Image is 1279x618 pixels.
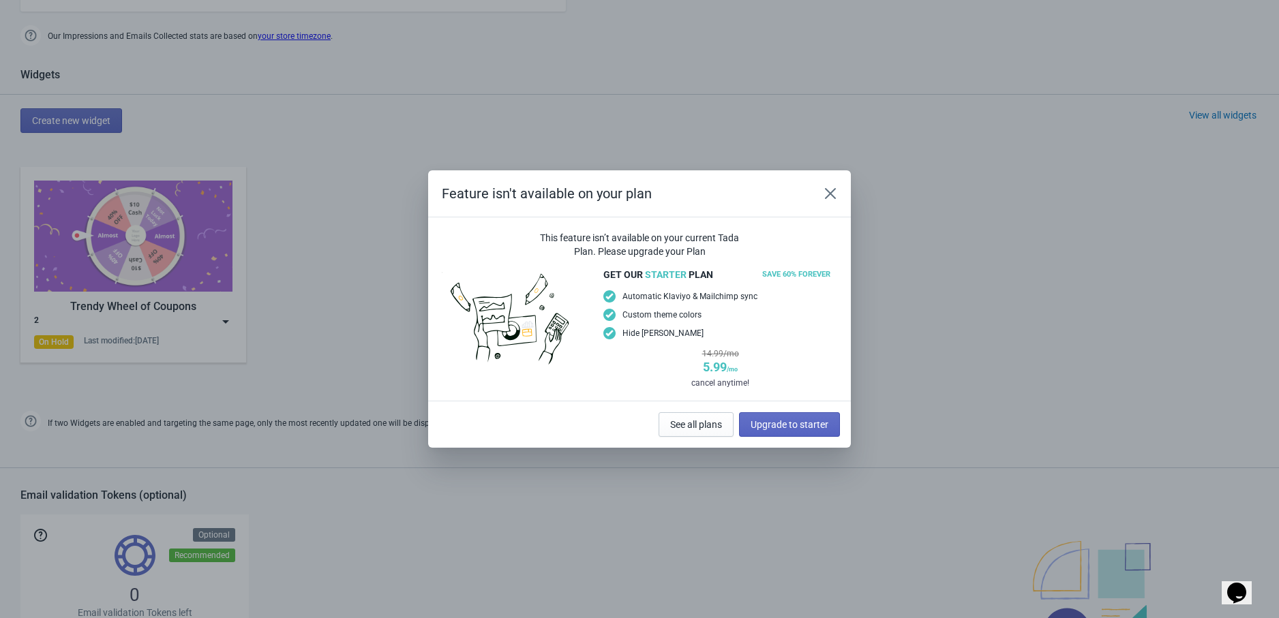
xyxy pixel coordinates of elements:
[670,419,722,430] span: See all plans
[645,269,687,280] span: Starter
[603,360,837,376] div: 5.99
[603,376,837,390] div: cancel anytime!
[622,308,702,322] span: Custom theme colors
[1222,563,1265,604] iframe: chat widget
[622,326,704,340] span: Hide [PERSON_NAME]
[727,366,738,373] span: /mo
[739,412,840,437] button: Upgrade to starter
[755,266,837,283] span: SAVE 60% FOREVER
[622,290,757,303] span: Automatic Klaviyo & Mailchimp sync
[818,181,843,206] button: Close
[536,231,744,258] div: This feature isn’t available on your current Tada Plan. Please upgrade your Plan
[603,347,837,360] div: 14.99 /mo
[751,419,828,430] span: Upgrade to starter
[603,268,713,281] span: get our plan
[442,184,804,203] h2: Feature isn't available on your plan
[659,412,734,437] button: See all plans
